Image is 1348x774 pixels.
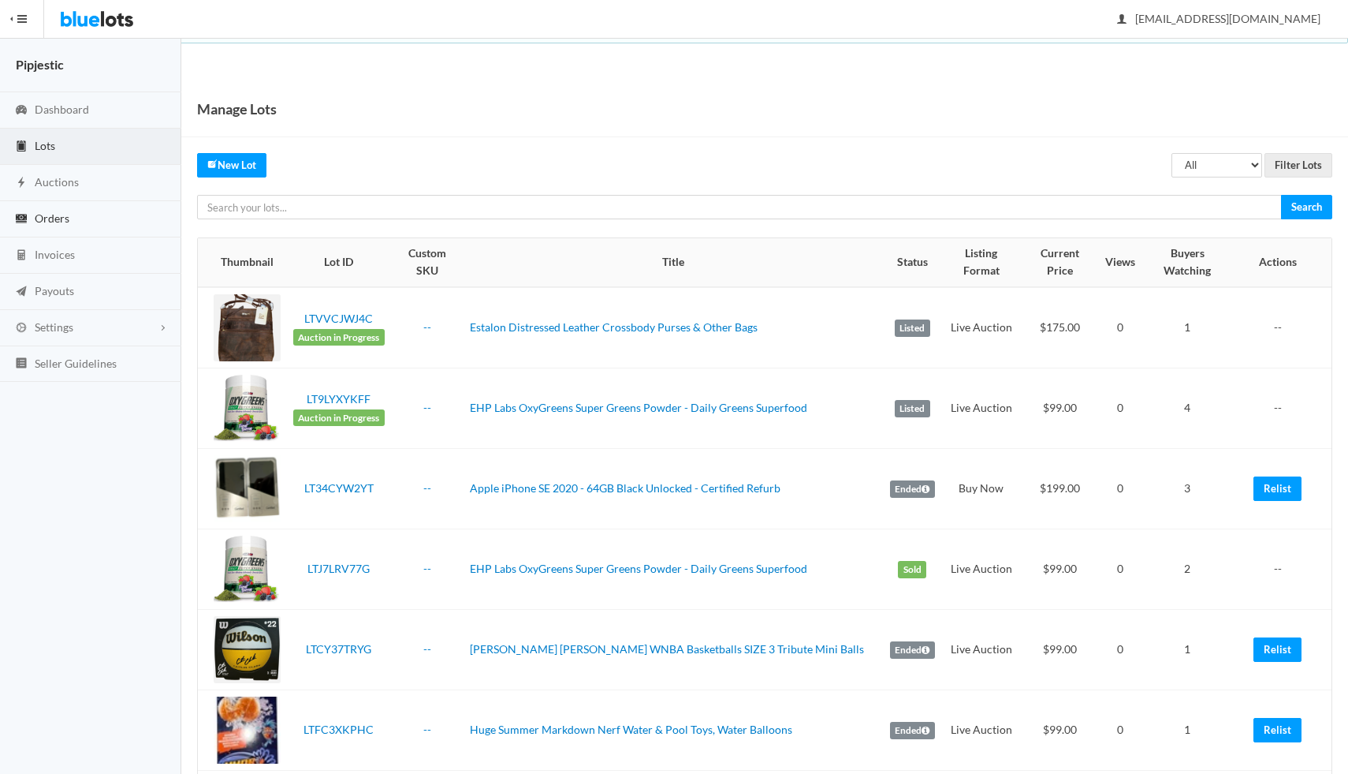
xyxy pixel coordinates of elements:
[293,409,385,427] span: Auction in Progress
[13,357,29,372] ion-icon: list box
[1099,287,1141,368] td: 0
[1141,287,1234,368] td: 1
[13,212,29,227] ion-icon: cash
[1234,238,1331,287] th: Actions
[35,139,55,152] span: Lots
[1022,610,1099,690] td: $99.00
[307,562,370,575] a: LTJ7LRV77G
[470,481,780,495] a: Apple iPhone SE 2020 - 64GB Black Unlocked - Certified Refurb
[470,723,792,736] a: Huge Summer Markdown Nerf Water & Pool Toys, Water Balloons
[423,723,431,736] a: --
[198,238,287,287] th: Thumbnail
[197,153,266,178] a: createNew Lot
[1281,195,1332,219] input: Search
[1264,153,1332,178] input: Filter Lots
[423,320,431,334] a: --
[890,641,935,659] label: Ended
[1253,638,1301,662] a: Relist
[1141,449,1234,529] td: 3
[1253,477,1301,501] a: Relist
[423,562,431,575] a: --
[470,401,807,414] a: EHP Labs OxyGreens Super Greens Powder - Daily Greens Superfood
[1099,238,1141,287] th: Views
[1099,690,1141,771] td: 0
[941,238,1022,287] th: Listing Format
[1141,690,1234,771] td: 1
[898,561,926,578] label: Sold
[13,103,29,118] ion-icon: speedometer
[890,480,935,498] label: Ended
[1114,13,1130,28] ion-icon: person
[1099,529,1141,610] td: 0
[470,642,864,656] a: [PERSON_NAME] [PERSON_NAME] WNBA Basketballs SIZE 3 Tribute Mini Balls
[1099,449,1141,529] td: 0
[941,610,1022,690] td: Live Auction
[1022,449,1099,529] td: $199.00
[941,449,1022,529] td: Buy Now
[941,690,1022,771] td: Live Auction
[941,529,1022,610] td: Live Auction
[1141,238,1234,287] th: Buyers Watching
[1141,610,1234,690] td: 1
[35,103,89,116] span: Dashboard
[35,211,69,225] span: Orders
[207,159,218,169] ion-icon: create
[306,642,371,656] a: LTCY37TRYG
[304,481,374,495] a: LT34CYW2YT
[35,175,79,189] span: Auctions
[941,368,1022,449] td: Live Auction
[884,238,941,287] th: Status
[890,722,935,739] label: Ended
[303,723,374,736] a: LTFC3XKPHC
[1022,238,1099,287] th: Current Price
[1099,610,1141,690] td: 0
[423,401,431,414] a: --
[197,97,277,121] h1: Manage Lots
[1234,529,1331,610] td: --
[895,320,930,337] label: Listed
[13,285,29,300] ion-icon: paper plane
[35,357,117,370] span: Seller Guidelines
[35,320,73,334] span: Settings
[1022,529,1099,610] td: $99.00
[13,321,29,336] ion-icon: cog
[307,392,371,406] a: LT9LYXYKFF
[35,248,75,261] span: Invoices
[1118,12,1320,25] span: [EMAIL_ADDRESS][DOMAIN_NAME]
[423,642,431,656] a: --
[13,140,29,155] ion-icon: clipboard
[470,320,758,334] a: Estalon Distressed Leather Crossbody Purses & Other Bags
[1234,287,1331,368] td: --
[470,562,807,575] a: EHP Labs OxyGreens Super Greens Powder - Daily Greens Superfood
[35,284,74,297] span: Payouts
[895,400,930,417] label: Listed
[304,312,373,325] a: LTVVCJWJ4C
[16,57,64,72] strong: Pipjestic
[287,238,391,287] th: Lot ID
[1022,690,1099,771] td: $99.00
[13,249,29,264] ion-icon: calculator
[423,481,431,495] a: --
[1141,529,1234,610] td: 2
[1141,368,1234,449] td: 4
[391,238,464,287] th: Custom SKU
[1022,287,1099,368] td: $175.00
[1022,368,1099,449] td: $99.00
[464,238,884,287] th: Title
[197,195,1282,219] input: Search your lots...
[941,287,1022,368] td: Live Auction
[293,329,385,346] span: Auction in Progress
[13,176,29,191] ion-icon: flash
[1253,718,1301,742] a: Relist
[1234,368,1331,449] td: --
[1099,368,1141,449] td: 0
